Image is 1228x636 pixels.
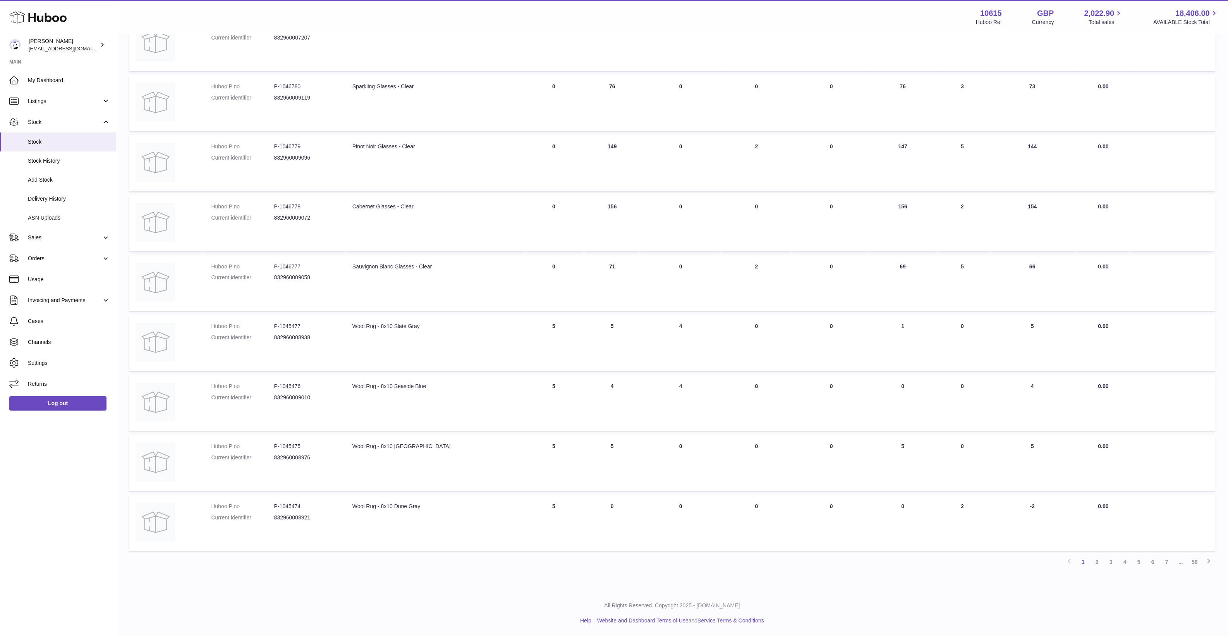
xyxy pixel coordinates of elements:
[525,495,583,551] td: 5
[274,143,337,150] dd: P-1046779
[980,8,1002,19] strong: 10615
[274,203,337,210] dd: P-1046778
[28,380,110,388] span: Returns
[211,443,274,450] dt: Huboo P no
[1174,555,1188,569] span: ...
[583,195,641,251] td: 156
[28,318,110,325] span: Cases
[720,495,793,551] td: 0
[28,98,102,105] span: Listings
[830,383,833,389] span: 0
[211,383,274,390] dt: Huboo P no
[136,383,175,421] img: product image
[1118,555,1132,569] a: 4
[136,503,175,541] img: product image
[274,514,337,521] dd: 832960008921
[211,143,274,150] dt: Huboo P no
[28,297,102,304] span: Invoicing and Payments
[641,435,720,491] td: 0
[580,617,591,624] a: Help
[211,214,274,222] dt: Current identifier
[870,15,936,71] td: 0
[352,143,517,150] div: Pinot Noir Glasses - Clear
[28,255,102,262] span: Orders
[274,274,337,281] dd: 832960009058
[211,323,274,330] dt: Huboo P no
[583,15,641,71] td: 0
[1098,443,1109,449] span: 0.00
[136,203,175,242] img: product image
[870,195,936,251] td: 156
[211,94,274,101] dt: Current identifier
[274,503,337,510] dd: P-1045474
[28,195,110,203] span: Delivery History
[720,15,793,71] td: 0
[1132,555,1146,569] a: 5
[211,274,274,281] dt: Current identifier
[211,394,274,401] dt: Current identifier
[989,135,1076,191] td: 144
[936,375,989,431] td: 0
[870,75,936,131] td: 76
[28,214,110,222] span: ASN Uploads
[1090,555,1104,569] a: 2
[870,135,936,191] td: 147
[989,15,1076,71] td: 20
[583,375,641,431] td: 4
[29,45,114,52] span: [EMAIL_ADDRESS][DOMAIN_NAME]
[211,34,274,41] dt: Current identifier
[641,315,720,371] td: 4
[830,443,833,449] span: 0
[1153,19,1219,26] span: AVAILABLE Stock Total
[274,83,337,90] dd: P-1046780
[1098,143,1109,150] span: 0.00
[525,315,583,371] td: 5
[211,263,274,270] dt: Huboo P no
[525,135,583,191] td: 0
[936,315,989,371] td: 0
[274,394,337,401] dd: 832960009010
[274,34,337,41] dd: 832960007207
[720,195,793,251] td: 0
[641,375,720,431] td: 4
[641,255,720,311] td: 0
[28,138,110,146] span: Stock
[936,15,989,71] td: 0
[274,154,337,162] dd: 832960009096
[870,315,936,371] td: 1
[352,83,517,90] div: Sparkling Glasses - Clear
[597,617,689,624] a: Website and Dashboard Terms of Use
[28,234,102,241] span: Sales
[720,135,793,191] td: 2
[136,83,175,122] img: product image
[989,195,1076,251] td: 154
[352,323,517,330] div: Wool Rug - 8x10 Slate Gray
[28,276,110,283] span: Usage
[136,23,175,62] img: product image
[1032,19,1054,26] div: Currency
[28,339,110,346] span: Channels
[274,443,337,450] dd: P-1045475
[28,176,110,184] span: Add Stock
[1098,263,1109,270] span: 0.00
[583,75,641,131] td: 76
[870,495,936,551] td: 0
[9,396,106,410] a: Log out
[29,38,98,52] div: [PERSON_NAME]
[697,617,764,624] a: Service Terms & Conditions
[936,495,989,551] td: 2
[1146,555,1160,569] a: 6
[28,77,110,84] span: My Dashboard
[211,334,274,341] dt: Current identifier
[525,255,583,311] td: 0
[274,323,337,330] dd: P-1045477
[1037,8,1054,19] strong: GBP
[641,75,720,131] td: 0
[989,315,1076,371] td: 5
[211,154,274,162] dt: Current identifier
[274,334,337,341] dd: 832960008938
[583,255,641,311] td: 71
[830,203,833,210] span: 0
[936,135,989,191] td: 5
[28,359,110,367] span: Settings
